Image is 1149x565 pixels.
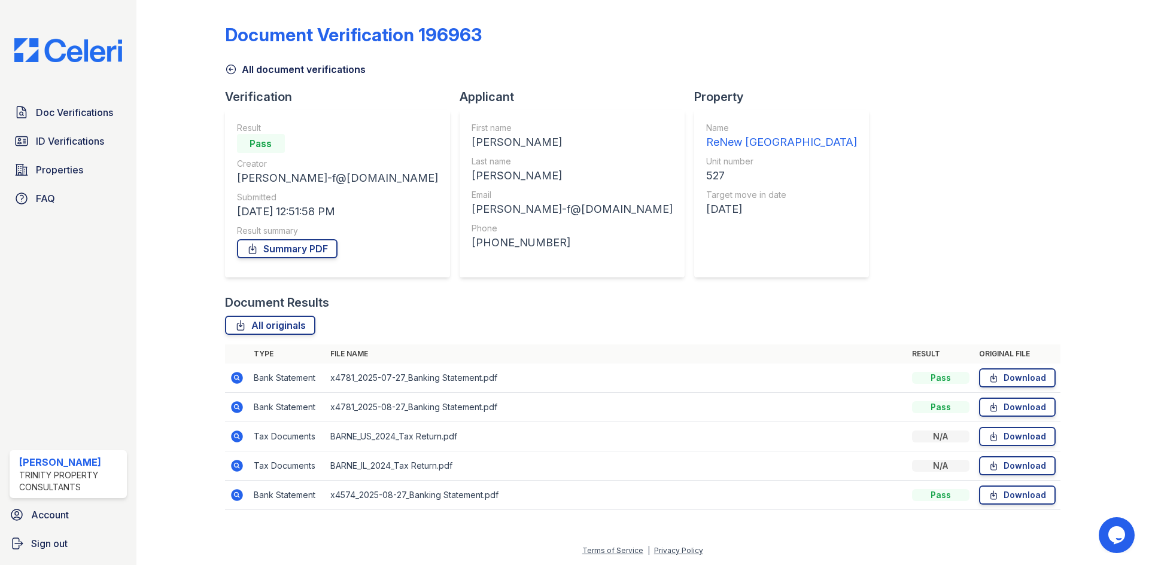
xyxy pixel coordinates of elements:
div: Verification [225,88,460,105]
div: [DATE] [706,201,857,218]
span: Sign out [31,536,68,551]
div: [PERSON_NAME] [19,455,122,469]
td: Tax Documents [249,451,326,481]
div: Email [472,189,673,201]
div: Name [706,122,857,134]
div: ReNew [GEOGRAPHIC_DATA] [706,134,857,151]
a: Sign out [5,532,132,555]
th: File name [326,344,907,364]
th: Result [907,344,974,364]
div: Applicant [460,88,694,105]
td: BARNE_IL_2024_Tax Return.pdf [326,451,907,481]
td: x4781_2025-08-27_Banking Statement.pdf [326,393,907,422]
div: Submitted [237,191,438,203]
a: Doc Verifications [10,100,127,124]
div: Unit number [706,155,857,167]
div: 527 [706,167,857,184]
div: Trinity Property Consultants [19,469,122,493]
a: Download [979,398,1056,417]
div: Result [237,122,438,134]
a: Download [979,368,1056,387]
div: [PHONE_NUMBER] [472,234,673,251]
div: [PERSON_NAME]-f@[DOMAIN_NAME] [237,170,438,187]
div: Pass [237,134,285,153]
td: Bank Statement [249,481,326,510]
a: ID Verifications [10,129,127,153]
div: Creator [237,158,438,170]
td: Bank Statement [249,393,326,422]
th: Type [249,344,326,364]
div: [DATE] 12:51:58 PM [237,203,438,220]
span: ID Verifications [36,134,104,148]
div: | [648,546,650,555]
div: Document Results [225,294,329,311]
div: Pass [912,372,969,384]
div: Phone [472,222,673,234]
div: Pass [912,489,969,501]
a: Download [979,427,1056,446]
div: [PERSON_NAME] [472,134,673,151]
div: [PERSON_NAME] [472,167,673,184]
div: N/A [912,430,969,442]
a: Properties [10,158,127,182]
a: Name ReNew [GEOGRAPHIC_DATA] [706,122,857,151]
div: Last name [472,155,673,167]
div: Property [694,88,879,105]
span: FAQ [36,191,55,206]
div: N/A [912,460,969,472]
th: Original file [974,344,1060,364]
td: Tax Documents [249,422,326,451]
div: Result summary [237,225,438,237]
a: Account [5,503,132,527]
div: Target move in date [706,189,857,201]
a: Summary PDF [237,239,338,258]
a: FAQ [10,187,127,210]
a: All originals [225,316,315,335]
div: Pass [912,401,969,413]
a: Privacy Policy [654,546,703,555]
span: Properties [36,163,83,177]
div: First name [472,122,673,134]
div: [PERSON_NAME]-f@[DOMAIN_NAME] [472,201,673,218]
span: Doc Verifications [36,105,113,120]
a: Terms of Service [582,546,643,555]
img: CE_Logo_Blue-a8612792a0a2168367f1c8372b55b34899dd931a85d93a1a3d3e32e68fde9ad4.png [5,38,132,62]
span: Account [31,508,69,522]
td: Bank Statement [249,364,326,393]
td: BARNE_US_2024_Tax Return.pdf [326,422,907,451]
td: x4781_2025-07-27_Banking Statement.pdf [326,364,907,393]
div: Document Verification 196963 [225,24,482,45]
iframe: chat widget [1099,517,1137,553]
a: All document verifications [225,62,366,77]
a: Download [979,485,1056,505]
a: Download [979,456,1056,475]
td: x4574_2025-08-27_Banking Statement.pdf [326,481,907,510]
